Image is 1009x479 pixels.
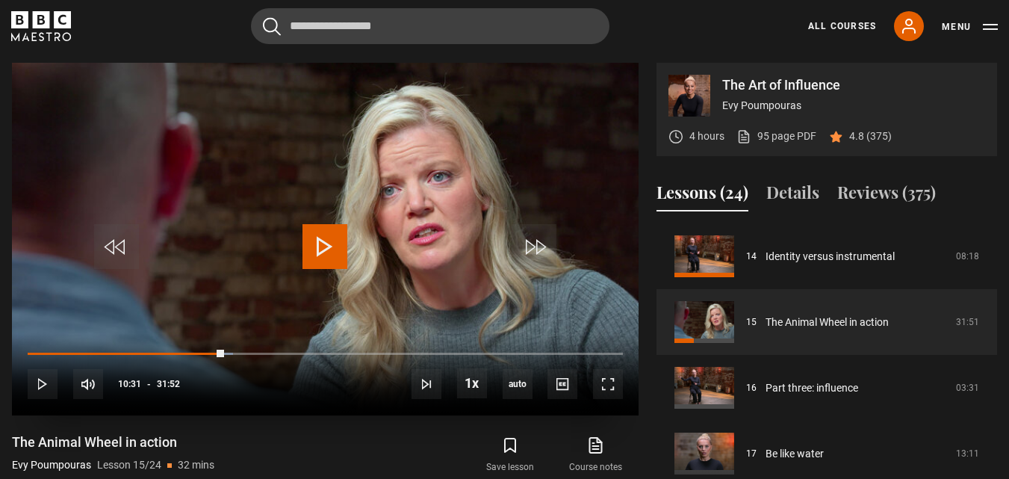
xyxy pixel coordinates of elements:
[553,433,639,477] a: Course notes
[722,98,985,114] p: Evy Poumpouras
[12,63,639,415] video-js: Video Player
[412,369,441,399] button: Next Lesson
[593,369,623,399] button: Fullscreen
[766,249,895,265] a: Identity versus instrumental
[12,457,91,473] p: Evy Poumpouras
[766,315,889,330] a: The Animal Wheel in action
[11,11,71,41] svg: BBC Maestro
[251,8,609,44] input: Search
[157,371,180,398] span: 31:52
[263,17,281,36] button: Submit the search query
[457,368,487,398] button: Playback Rate
[736,129,816,144] a: 95 page PDF
[468,433,553,477] button: Save lesson
[849,129,892,144] p: 4.8 (375)
[837,180,936,211] button: Reviews (375)
[689,129,724,144] p: 4 hours
[503,369,533,399] span: auto
[147,379,151,389] span: -
[808,19,876,33] a: All Courses
[97,457,161,473] p: Lesson 15/24
[28,369,58,399] button: Play
[722,78,985,92] p: The Art of Influence
[547,369,577,399] button: Captions
[178,457,214,473] p: 32 mins
[766,446,824,462] a: Be like water
[73,369,103,399] button: Mute
[28,353,623,356] div: Progress Bar
[656,180,748,211] button: Lessons (24)
[766,180,819,211] button: Details
[118,371,141,398] span: 10:31
[503,369,533,399] div: Current quality: 360p
[12,433,214,451] h1: The Animal Wheel in action
[766,380,858,396] a: Part three: influence
[942,19,998,34] button: Toggle navigation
